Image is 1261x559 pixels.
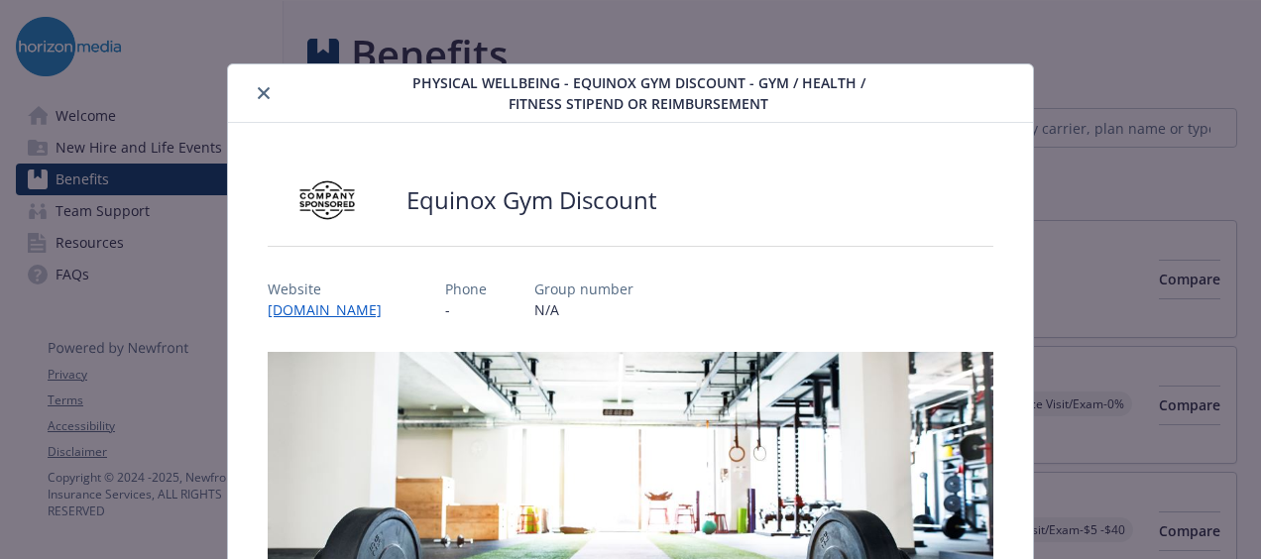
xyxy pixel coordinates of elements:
[268,279,398,299] p: Website
[534,279,633,299] p: Group number
[401,72,875,114] span: Physical Wellbeing - Equinox Gym Discount - Gym / Health / Fitness Stipend or reimbursement
[445,279,487,299] p: Phone
[268,170,387,230] img: Company Sponsored
[268,300,398,319] a: [DOMAIN_NAME]
[445,299,487,320] p: -
[406,183,657,217] h2: Equinox Gym Discount
[534,299,633,320] p: N/A
[252,81,276,105] button: close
